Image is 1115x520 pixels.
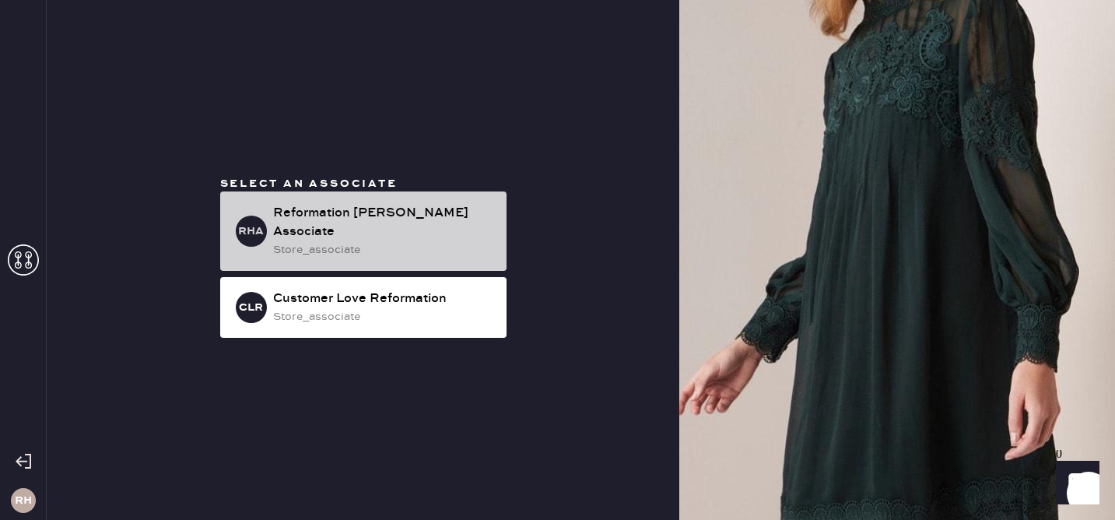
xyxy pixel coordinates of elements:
[273,241,494,258] div: store_associate
[273,290,494,308] div: Customer Love Reformation
[220,177,398,191] span: Select an associate
[238,226,264,237] h3: RHA
[273,204,494,241] div: Reformation [PERSON_NAME] Associate
[273,308,494,325] div: store_associate
[15,495,32,506] h3: RH
[1041,450,1108,517] iframe: Front Chat
[239,302,263,313] h3: CLR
